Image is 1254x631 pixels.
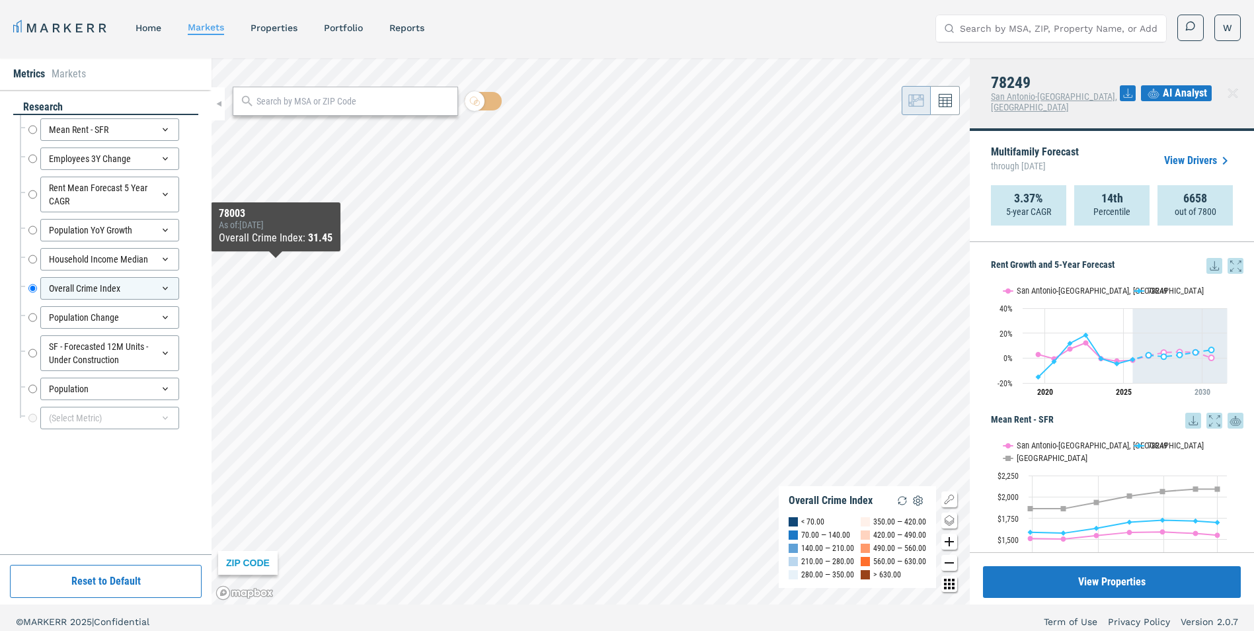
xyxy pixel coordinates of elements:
[40,147,179,170] div: Employees 3Y Change
[52,66,86,82] li: Markets
[1083,333,1089,338] path: Friday, 29 Jul, 17:00, 18.36. 78249.
[983,566,1241,598] button: View Properties
[13,19,109,37] a: MARKERR
[1101,192,1123,205] strong: 14th
[998,493,1019,502] text: $2,000
[1160,517,1165,523] path: Thursday, 14 Dec, 16:00, 1,726.51. 78249.
[1061,530,1066,536] path: Monday, 14 Dec, 16:00, 1,574.67. 78249.
[1115,361,1120,366] path: Monday, 29 Jul, 17:00, -4.6. 78249.
[23,616,70,627] span: MARKERR
[1094,526,1099,531] path: Tuesday, 14 Dec, 16:00, 1,631.01. 78249.
[1028,529,1033,534] path: Saturday, 14 Dec, 16:00, 1,585.65. 78249.
[991,147,1079,175] p: Multifamily Forecast
[991,429,1234,594] svg: Interactive chart
[40,277,179,300] div: Overall Crime Index
[1130,357,1136,362] path: Tuesday, 29 Jul, 17:00, -1.17. 78249.
[16,616,23,627] span: ©
[212,58,970,605] canvas: Map
[1181,615,1238,628] a: Version 2.0.7
[308,231,333,244] b: 31.45
[991,258,1243,274] h5: Rent Growth and 5-Year Forecast
[40,407,179,429] div: (Select Metric)
[789,494,873,507] div: Overall Crime Index
[1146,353,1152,358] path: Wednesday, 29 Jul, 17:00, 2.25. 78249.
[219,208,333,220] div: 78003
[1028,506,1033,511] path: Saturday, 14 Dec, 16:00, 1,862. USA.
[801,528,850,542] div: 70.00 — 140.00
[1134,286,1169,296] button: Show 78249
[1215,520,1220,525] path: Thursday, 14 Aug, 17:00, 1,700.04. 78249.
[1003,453,1031,463] button: Show USA
[40,118,179,141] div: Mean Rent - SFR
[1028,536,1033,541] path: Saturday, 14 Dec, 16:00, 1,511.17. San Antonio-New Braunfels, TX.
[13,100,198,115] div: research
[1044,615,1097,628] a: Term of Use
[1193,518,1198,523] path: Saturday, 14 Dec, 16:00, 1,717.87. 78249.
[801,555,854,568] div: 210.00 — 280.00
[1061,536,1066,542] path: Monday, 14 Dec, 16:00, 1,505.67. San Antonio-New Braunfels, TX.
[991,74,1120,91] h4: 78249
[999,304,1013,314] text: 40%
[1017,453,1087,463] text: [GEOGRAPHIC_DATA]
[1163,85,1207,101] span: AI Analyst
[873,528,926,542] div: 420.00 — 490.00
[1127,519,1132,525] path: Wednesday, 14 Dec, 16:00, 1,703.11. 78249.
[1160,529,1165,534] path: Thursday, 14 Dec, 16:00, 1,589.03. San Antonio-New Braunfels, TX.
[991,429,1243,594] div: Mean Rent - SFR. Highcharts interactive chart.
[13,66,45,82] li: Metrics
[219,220,333,230] div: As of : [DATE]
[94,616,149,627] span: Confidential
[1052,358,1057,364] path: Wednesday, 29 Jul, 17:00, -2.83. 78249.
[991,274,1243,406] div: Rent Growth and 5-Year Forecast. Highcharts interactive chart.
[1003,441,1120,450] button: Show San Antonio-New Braunfels, TX
[1161,354,1167,359] path: Thursday, 29 Jul, 17:00, 1.09. 78249.
[1036,374,1041,380] path: Monday, 29 Jul, 17:00, -15.26. 78249.
[1215,532,1220,538] path: Thursday, 14 Aug, 17:00, 1,549.51. San Antonio-New Braunfels, TX.
[991,157,1079,175] span: through [DATE]
[1014,192,1043,205] strong: 3.37%
[1193,486,1198,491] path: Saturday, 14 Dec, 16:00, 2,091.37. USA.
[40,335,179,371] div: SF - Forecasted 12M Units - Under Construction
[70,616,94,627] span: 2025 |
[251,22,297,33] a: properties
[1193,349,1198,355] path: Sunday, 29 Jul, 17:00, 4.61. 78249.
[998,379,1013,388] text: -20%
[40,306,179,329] div: Population Change
[1003,286,1120,296] button: Show San Antonio-New Braunfels, TX
[40,219,179,241] div: Population YoY Growth
[998,515,1019,524] text: $1,750
[941,534,957,550] button: Zoom in map button
[40,177,179,212] div: Rent Mean Forecast 5 Year CAGR
[1223,21,1232,34] span: W
[1094,499,1099,505] path: Tuesday, 14 Dec, 16:00, 1,934.85. USA.
[941,576,957,592] button: Other options map button
[960,15,1158,42] input: Search by MSA, ZIP, Property Name, or Address
[256,95,451,108] input: Search by MSA or ZIP Code
[1160,489,1165,494] path: Thursday, 14 Dec, 16:00, 2,062.11. USA.
[1175,205,1216,218] p: out of 7800
[910,493,926,509] img: Settings
[1183,192,1207,205] strong: 6658
[873,515,926,528] div: 350.00 — 420.00
[1214,15,1241,41] button: W
[40,248,179,271] div: Household Income Median
[894,493,910,509] img: Reload Legend
[219,208,333,246] div: Map Tooltip Content
[1134,441,1169,450] button: Show 78249
[991,91,1117,112] span: San Antonio-[GEOGRAPHIC_DATA], [GEOGRAPHIC_DATA]
[991,413,1243,429] h5: Mean Rent - SFR
[1094,533,1099,538] path: Tuesday, 14 Dec, 16:00, 1,546.74. San Antonio-New Braunfels, TX.
[1003,354,1013,363] text: 0%
[1209,355,1214,360] path: Monday, 29 Jul, 17:00, 0.15. San Antonio-New Braunfels, TX.
[1108,615,1170,628] a: Privacy Policy
[1164,153,1233,169] a: View Drivers
[10,565,202,598] button: Reset to Default
[1093,205,1130,218] p: Percentile
[941,491,957,507] button: Show/Hide Legend Map Button
[1061,506,1066,511] path: Monday, 14 Dec, 16:00, 1,861.53. USA.
[1193,530,1198,536] path: Saturday, 14 Dec, 16:00, 1,571.03. San Antonio-New Braunfels, TX.
[1037,388,1053,397] tspan: 2020
[941,513,957,528] button: Change style map button
[216,585,274,601] a: Mapbox logo
[999,329,1013,339] text: 20%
